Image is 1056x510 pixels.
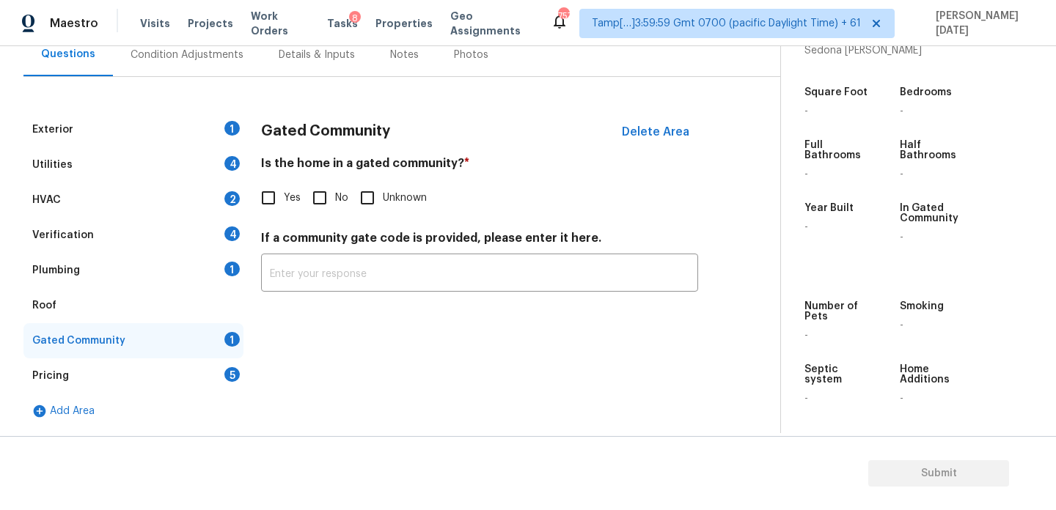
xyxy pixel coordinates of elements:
span: Visits [140,16,170,31]
h5: Half Bathrooms [900,140,967,160]
h5: Bedrooms [900,87,952,97]
div: 5 [224,367,240,382]
span: Maestro [50,16,98,31]
h3: Gated Community [261,124,390,138]
div: 1 [224,332,240,347]
h5: Year Built [804,203,854,213]
div: Exterior [32,122,73,137]
div: Sedona [PERSON_NAME] [804,43,925,58]
span: Projects [188,16,233,31]
span: Unknown [383,191,427,206]
h4: If a community gate code is provided, please enter it here. [261,231,698,251]
span: - [900,320,903,330]
span: Geo Assignments [450,9,534,38]
div: 757 [558,9,568,23]
span: Delete Area [622,125,689,138]
div: Verification [32,228,94,243]
span: No [335,191,348,206]
span: Tamp[…]3:59:59 Gmt 0700 (pacific Daylight Time) + 61 [592,16,861,31]
span: - [900,393,903,404]
span: - [804,222,808,232]
h5: Home Additions [900,364,967,385]
span: - [900,106,903,117]
div: 2 [224,191,240,206]
h4: Is the home in a gated community? [261,156,698,177]
h5: Smoking [900,301,944,311]
div: 8 [349,11,361,26]
h5: Square Foot [804,87,868,97]
input: Enter your response [261,257,698,292]
div: Photos [454,48,488,62]
button: Delete Area [613,117,698,147]
div: Details & Inputs [279,48,355,62]
div: Gated Community [32,333,125,348]
div: Add Area [23,393,243,429]
div: Notes [390,48,419,62]
div: Plumbing [32,263,80,278]
h5: Number of Pets [804,301,872,322]
div: Roof [32,298,56,313]
span: - [900,169,903,180]
span: - [804,393,808,404]
h5: Septic system [804,364,872,385]
span: - [804,330,808,341]
div: 4 [224,226,240,241]
span: - [900,232,903,243]
div: Pricing [32,369,69,383]
div: Questions [41,47,95,62]
div: Condition Adjustments [131,48,243,62]
div: 1 [224,262,240,276]
span: Work Orders [251,9,309,38]
div: HVAC [32,193,61,207]
div: 1 [224,121,240,136]
span: - [804,106,808,117]
span: [PERSON_NAME][DATE] [930,9,1034,38]
span: Yes [284,191,301,206]
div: Utilities [32,158,73,172]
div: 4 [224,156,240,171]
span: Properties [375,16,433,31]
h5: Full Bathrooms [804,140,872,160]
span: - [804,169,808,180]
h5: In Gated Community [900,203,967,223]
span: Tasks [327,18,358,29]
